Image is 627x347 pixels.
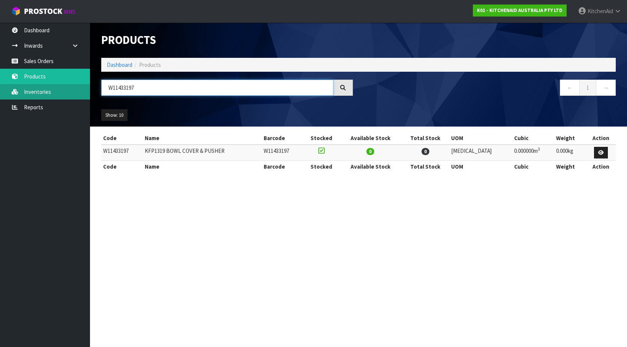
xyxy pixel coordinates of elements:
[340,132,402,144] th: Available Stock
[143,145,262,161] td: KFP1319 BOWL COVER & PUSHER
[64,8,75,15] small: WMS
[143,161,262,173] th: Name
[586,161,616,173] th: Action
[11,6,21,16] img: cube-alt.png
[303,161,340,173] th: Stocked
[143,132,262,144] th: Name
[401,161,449,173] th: Total Stock
[554,145,586,161] td: 0.000kg
[554,132,586,144] th: Weight
[364,80,616,98] nav: Page navigation
[262,132,303,144] th: Barcode
[340,161,402,173] th: Available Stock
[303,132,340,144] th: Stocked
[366,148,374,155] span: 0
[449,132,512,144] th: UOM
[262,145,303,161] td: W11433197
[139,61,161,68] span: Products
[586,132,616,144] th: Action
[538,146,540,152] sup: 3
[449,145,512,161] td: [MEDICAL_DATA]
[554,161,586,173] th: Weight
[24,6,62,16] span: ProStock
[449,161,512,173] th: UOM
[579,80,596,96] a: 1
[588,8,613,15] span: KitchenAid
[101,80,333,96] input: Search products
[560,80,580,96] a: ←
[401,132,449,144] th: Total Stock
[101,132,143,144] th: Code
[101,161,143,173] th: Code
[107,61,132,68] a: Dashboard
[262,161,303,173] th: Barcode
[596,80,616,96] a: →
[101,34,353,47] h1: Products
[101,145,143,161] td: W11433197
[101,109,127,121] button: Show: 10
[512,132,554,144] th: Cubic
[421,148,429,155] span: 0
[512,161,554,173] th: Cubic
[477,7,562,14] strong: K01 - KITCHENAID AUSTRALIA PTY LTD
[512,145,554,161] td: 0.000000m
